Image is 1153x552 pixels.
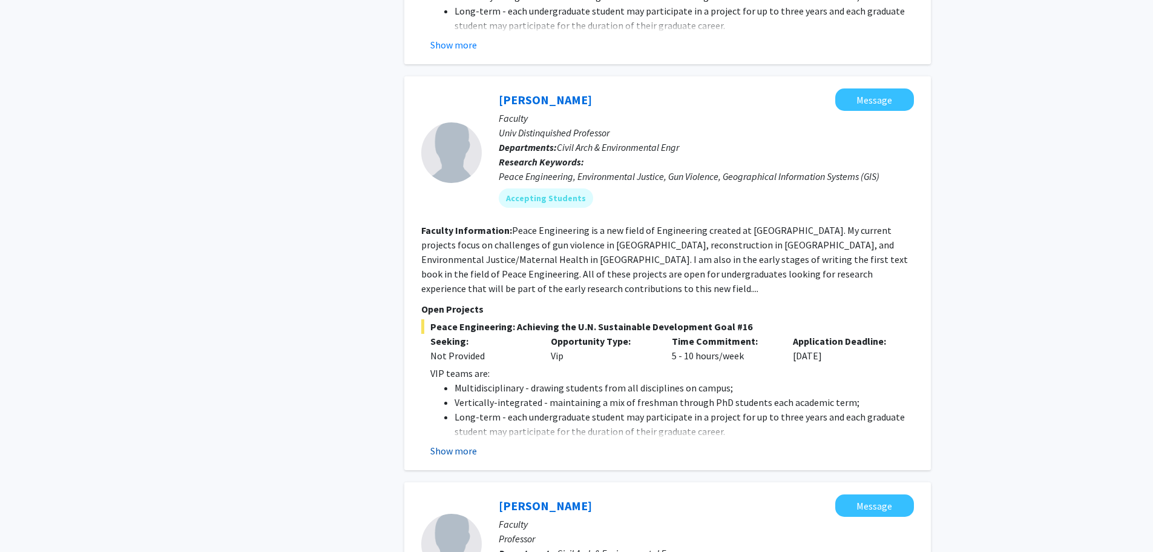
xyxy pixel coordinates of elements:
p: Time Commitment: [672,334,775,348]
button: Show more [430,38,477,52]
span: Peace Engineering: Achieving the U.N. Sustainable Development Goal #16 [421,319,914,334]
div: 5 - 10 hours/week [663,334,784,363]
button: Message Joseph Hughes [835,88,914,111]
div: [DATE] [784,334,905,363]
button: Show more [430,444,477,458]
b: Research Keywords: [499,156,584,168]
p: Open Projects [421,302,914,316]
button: Message Patrick Gurian [835,494,914,517]
li: Long-term - each undergraduate student may participate in a project for up to three years and eac... [455,410,914,439]
b: Departments: [499,141,557,153]
p: Univ Distinquished Professor [499,125,914,140]
li: Long-term - each undergraduate student may participate in a project for up to three years and eac... [455,4,914,33]
li: Vertically-integrated - maintaining a mix of freshman through PhD students each academic term; [455,395,914,410]
p: Seeking: [430,334,533,348]
a: [PERSON_NAME] [499,92,592,107]
p: Application Deadline: [793,334,896,348]
b: Faculty Information: [421,224,512,236]
fg-read-more: Peace Engineering is a new field of Engineering created at [GEOGRAPHIC_DATA]. My current projects... [421,224,908,294]
p: VIP teams are: [430,366,914,381]
p: Faculty [499,517,914,531]
div: Vip [542,334,663,363]
a: [PERSON_NAME] [499,498,592,513]
div: Not Provided [430,348,533,363]
p: Faculty [499,111,914,125]
p: Opportunity Type: [551,334,654,348]
span: Civil Arch & Environmental Engr [557,141,679,153]
li: Multidisciplinary - drawing students from all disciplines on campus; [455,381,914,395]
div: Peace Engineering, Environmental Justice, Gun Violence, Geographical Information Systems (GIS) [499,169,914,184]
mat-chip: Accepting Students [499,188,593,208]
iframe: Chat [9,497,51,543]
p: Professor [499,531,914,546]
